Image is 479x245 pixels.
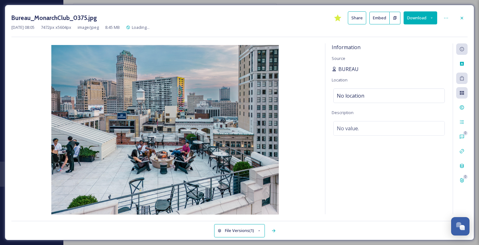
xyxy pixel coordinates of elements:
span: Loading... [132,24,150,30]
span: Information [332,44,361,51]
span: No location [337,92,364,100]
span: BUREAU [338,65,359,73]
span: Description [332,110,354,115]
button: Open Chat [451,217,469,235]
span: Source [332,55,345,61]
button: Embed [369,12,390,24]
div: 0 [463,131,468,135]
span: image/jpeg [78,24,99,30]
button: File Versions(1) [214,224,265,237]
h3: Bureau_MonarchClub_0375.jpg [11,13,97,23]
span: [DATE] 08:05 [11,24,35,30]
span: 8.45 MB [105,24,120,30]
img: Bureau_MonarchClub_0375.jpg [11,45,319,216]
span: No value. [337,125,359,132]
button: Share [348,11,366,24]
span: Location [332,77,348,83]
div: 0 [463,175,468,179]
span: 7472 px x 5604 px [41,24,71,30]
button: Download [404,11,437,24]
